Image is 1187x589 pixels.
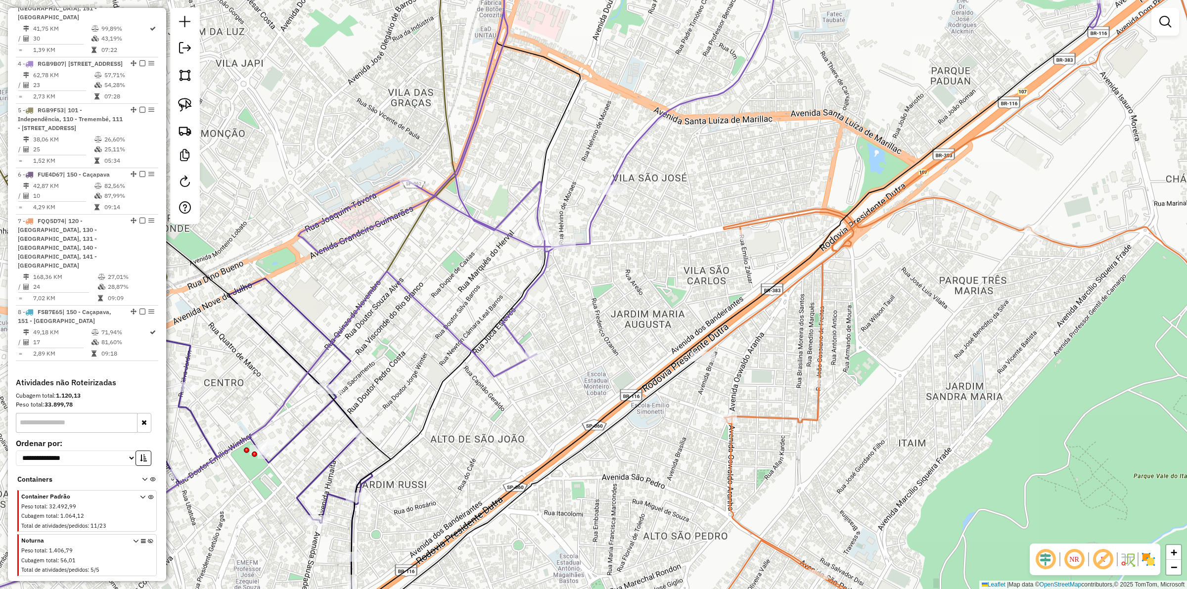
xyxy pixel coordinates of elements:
[131,218,137,224] em: Alterar sequência das rotas
[38,60,64,67] span: RGB9B07
[104,202,154,212] td: 09:14
[1141,551,1156,567] img: Exibir/Ocultar setores
[33,45,91,55] td: 1,39 KM
[18,308,111,324] span: | 150 - Caçapava, 151 - [GEOGRAPHIC_DATA]
[18,202,23,212] td: =
[91,329,99,335] i: % de utilização do peso
[23,329,29,335] i: Distância Total
[18,106,123,132] span: 5 -
[1166,545,1181,560] a: Zoom in
[18,337,23,347] td: /
[33,337,91,347] td: 17
[178,68,192,82] img: Selecionar atividades - polígono
[101,45,149,55] td: 07:22
[33,156,94,166] td: 1,52 KM
[107,282,154,292] td: 28,87%
[33,191,94,201] td: 10
[18,191,23,201] td: /
[131,171,137,177] em: Alterar sequência das rotas
[104,156,154,166] td: 05:34
[150,26,156,32] i: Rota otimizada
[104,144,154,154] td: 25,11%
[18,144,23,154] td: /
[131,309,137,315] em: Alterar sequência das rotas
[21,492,128,501] span: Container Padrão
[148,107,154,113] em: Opções
[175,145,195,168] a: Criar modelo
[1171,561,1177,573] span: −
[21,566,88,573] span: Total de atividades/pedidos
[33,80,94,90] td: 23
[91,36,99,42] i: % de utilização da cubagem
[49,547,73,554] span: 1.406,79
[18,91,23,101] td: =
[94,146,102,152] i: % de utilização da cubagem
[91,522,106,529] span: 11/23
[1171,546,1177,558] span: +
[101,24,149,34] td: 99,89%
[33,34,91,44] td: 30
[38,171,63,178] span: FUE4D67
[57,512,59,519] span: :
[33,181,94,191] td: 42,87 KM
[38,106,64,114] span: RGB9F53
[18,80,23,90] td: /
[21,512,57,519] span: Cubagem total
[33,272,97,282] td: 168,36 KM
[1166,560,1181,575] a: Zoom out
[139,218,145,224] em: Finalizar rota
[16,391,158,400] div: Cubagem total:
[88,522,89,529] span: :
[18,34,23,44] td: /
[175,38,195,60] a: Exportar sessão
[18,60,123,67] span: 4 -
[175,12,195,34] a: Nova sessão e pesquisa
[33,91,94,101] td: 2,73 KM
[101,327,149,337] td: 71,94%
[178,124,192,137] img: Criar rota
[178,98,192,112] img: Selecionar atividades - laço
[49,503,76,510] span: 32.492,99
[18,45,23,55] td: =
[60,557,76,564] span: 56,01
[17,474,129,485] span: Containers
[18,217,97,269] span: 7 -
[23,183,29,189] i: Distância Total
[33,293,97,303] td: 7,02 KM
[107,272,154,282] td: 27,01%
[104,70,154,80] td: 57,71%
[174,120,196,141] a: Criar rota
[23,339,29,345] i: Total de Atividades
[21,557,57,564] span: Cubagem total
[23,26,29,32] i: Distância Total
[94,183,102,189] i: % de utilização do peso
[21,522,88,529] span: Total de atividades/pedidos
[101,337,149,347] td: 81,60%
[139,107,145,113] em: Finalizar rota
[91,566,99,573] span: 5/5
[18,106,123,132] span: | 101 - Independência, 110 - Tremembé, 111 - [STREET_ADDRESS]
[46,547,47,554] span: :
[104,80,154,90] td: 54,28%
[33,282,97,292] td: 24
[56,392,81,399] strong: 1.120,13
[150,329,156,335] i: Rota otimizada
[23,284,29,290] i: Total de Atividades
[104,191,154,201] td: 87,99%
[1155,12,1175,32] a: Exibir filtros
[33,327,91,337] td: 49,18 KM
[18,156,23,166] td: =
[18,171,110,178] span: 6 -
[104,181,154,191] td: 82,56%
[94,158,99,164] i: Tempo total em rota
[21,547,46,554] span: Peso total
[64,60,123,67] span: | [STREET_ADDRESS]
[1120,551,1136,567] img: Fluxo de ruas
[175,172,195,194] a: Reroteirizar Sessão
[33,70,94,80] td: 62,78 KM
[98,284,105,290] i: % de utilização da cubagem
[91,339,99,345] i: % de utilização da cubagem
[38,308,62,316] span: FSB7E65
[131,60,137,66] em: Alterar sequência das rotas
[141,539,146,576] i: Opções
